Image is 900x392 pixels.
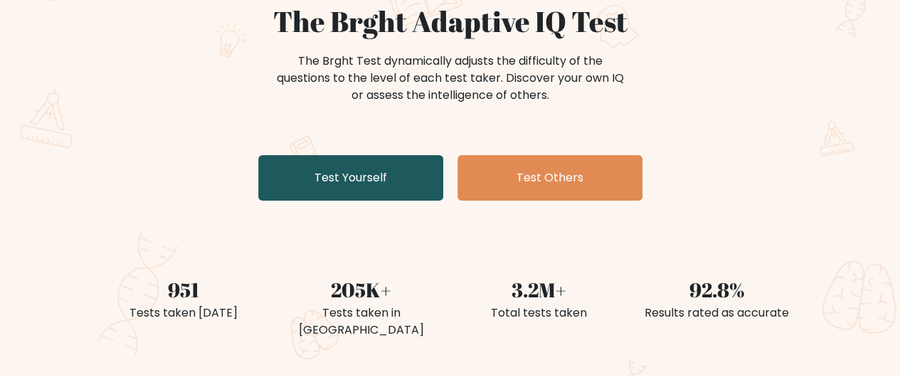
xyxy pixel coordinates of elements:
[258,155,443,201] a: Test Yourself
[103,304,264,322] div: Tests taken [DATE]
[281,304,442,339] div: Tests taken in [GEOGRAPHIC_DATA]
[637,275,798,304] div: 92.8%
[459,304,620,322] div: Total tests taken
[459,275,620,304] div: 3.2M+
[103,275,264,304] div: 951
[281,275,442,304] div: 205K+
[637,304,798,322] div: Results rated as accurate
[457,155,642,201] a: Test Others
[103,4,798,38] h1: The Brght Adaptive IQ Test
[272,53,628,104] div: The Brght Test dynamically adjusts the difficulty of the questions to the level of each test take...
